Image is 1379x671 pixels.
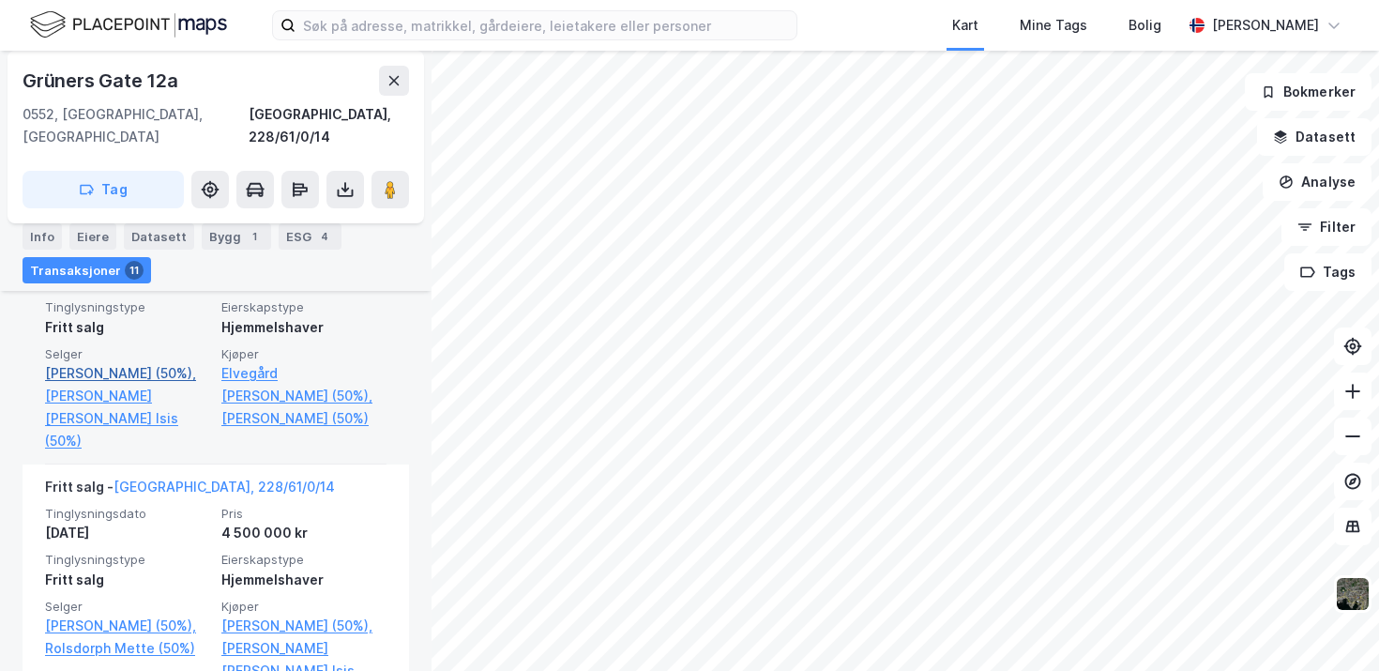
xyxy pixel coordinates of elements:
[221,522,386,544] div: 4 500 000 kr
[69,223,116,250] div: Eiere
[1129,14,1161,37] div: Bolig
[45,506,210,522] span: Tinglysningsdato
[114,479,335,495] a: [GEOGRAPHIC_DATA], 228/61/0/14
[202,223,271,250] div: Bygg
[45,615,210,637] a: [PERSON_NAME] (50%),
[221,569,386,591] div: Hjemmelshaver
[45,346,210,362] span: Selger
[23,171,184,208] button: Tag
[23,223,62,250] div: Info
[45,362,210,385] a: [PERSON_NAME] (50%),
[221,407,386,430] a: [PERSON_NAME] (50%)
[952,14,978,37] div: Kart
[1020,14,1087,37] div: Mine Tags
[1285,581,1379,671] div: Kontrollprogram for chat
[221,552,386,568] span: Eierskapstype
[295,11,796,39] input: Søk på adresse, matrikkel, gårdeiere, leietakere eller personer
[1263,163,1371,201] button: Analyse
[249,103,409,148] div: [GEOGRAPHIC_DATA], 228/61/0/14
[221,299,386,315] span: Eierskapstype
[30,8,227,41] img: logo.f888ab2527a4732fd821a326f86c7f29.svg
[221,615,386,637] a: [PERSON_NAME] (50%),
[1335,576,1371,612] img: 9k=
[1284,253,1371,291] button: Tags
[45,299,210,315] span: Tinglysningstype
[1212,14,1319,37] div: [PERSON_NAME]
[45,637,210,660] a: Rolsdorph Mette (50%)
[221,506,386,522] span: Pris
[315,227,334,246] div: 4
[1245,73,1371,111] button: Bokmerker
[45,522,210,544] div: [DATE]
[221,346,386,362] span: Kjøper
[1285,581,1379,671] iframe: Chat Widget
[45,476,335,506] div: Fritt salg -
[221,599,386,615] span: Kjøper
[45,599,210,615] span: Selger
[221,362,386,407] a: Elvegård [PERSON_NAME] (50%),
[45,552,210,568] span: Tinglysningstype
[23,257,151,283] div: Transaksjoner
[245,227,264,246] div: 1
[23,103,249,148] div: 0552, [GEOGRAPHIC_DATA], [GEOGRAPHIC_DATA]
[45,569,210,591] div: Fritt salg
[23,66,182,96] div: Grüners Gate 12a
[1257,118,1371,156] button: Datasett
[124,223,194,250] div: Datasett
[279,223,341,250] div: ESG
[45,316,210,339] div: Fritt salg
[125,261,144,280] div: 11
[221,316,386,339] div: Hjemmelshaver
[1281,208,1371,246] button: Filter
[45,385,210,452] a: [PERSON_NAME] [PERSON_NAME] Isis (50%)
